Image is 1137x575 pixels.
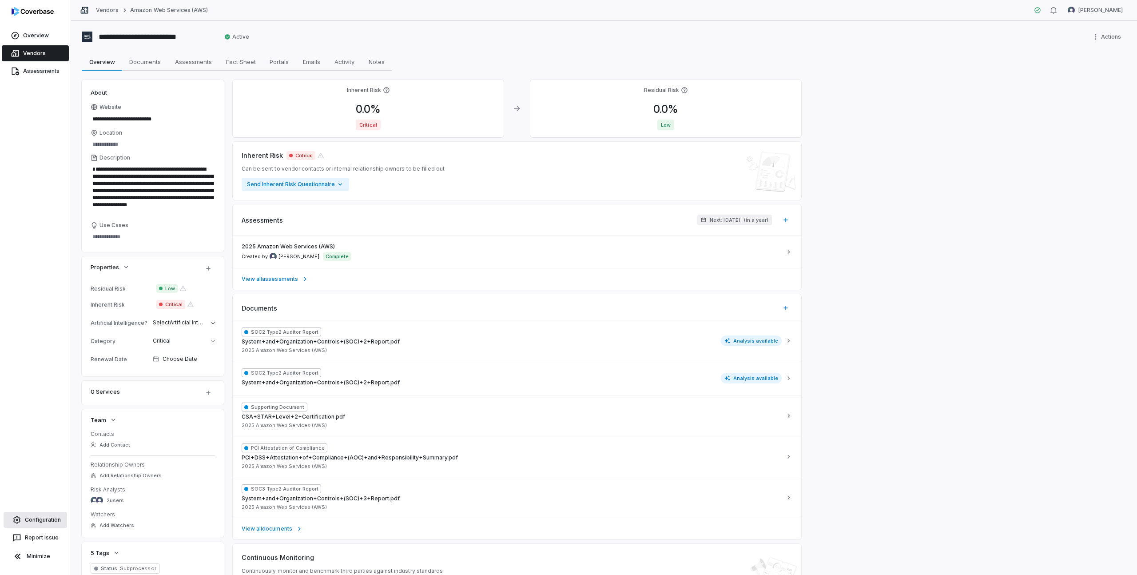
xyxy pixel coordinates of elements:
span: Choose Date [163,355,197,363]
button: Add Contact [88,437,133,453]
h4: Residual Risk [644,87,679,94]
button: Properties [88,259,132,275]
span: Can be sent to vendor contacts or internal relationship owners to be filled out [242,165,445,172]
span: Analysis available [721,335,782,346]
a: Vendors [2,45,69,61]
a: Assessments [2,63,69,79]
span: 0.0 % [646,103,685,116]
span: SOC2 Type2 Auditor Report [242,327,321,336]
span: SOC2 Type2 Auditor Report [242,368,321,377]
dt: Risk Analysts [91,486,215,493]
input: Location [91,138,215,151]
span: View all documents [242,525,292,532]
button: Next: [DATE](in a year) [697,215,772,225]
span: Subprocessor [119,565,156,571]
span: Next: [DATE] [710,217,740,224]
img: Mike Lewis avatar [91,497,98,504]
span: Assessments [171,56,215,68]
div: Category [91,338,149,344]
img: logo-D7KZi-bG.svg [12,7,54,16]
span: ( in a year ) [744,217,768,224]
a: 2025 Amazon Web Services (AWS)Created by Mike Phillips avatar[PERSON_NAME]Complete [233,236,801,268]
button: Send Inherent Risk Questionnaire [242,178,349,191]
span: 2025 Amazon Web Services (AWS) [242,347,327,354]
span: 2025 Amazon Web Services (AWS) [242,243,335,250]
span: 2 users [107,497,124,504]
span: 5 Tags [91,549,109,557]
span: Select Artificial Intelligence? [153,319,225,326]
span: Properties [91,263,119,271]
a: Vendors [96,7,119,14]
span: Supporting Document [242,403,307,411]
span: [PERSON_NAME] [1078,7,1123,14]
button: SOC3 Type2 Auditor ReportSystem+and+Organization+Controls+(SOC)+3+Report.pdf2025 Amazon Web Servi... [233,477,801,518]
p: Complete [326,253,349,260]
span: [PERSON_NAME] [278,253,319,260]
div: Renewal Date [91,356,149,363]
span: Low [657,120,674,130]
dt: Contacts [91,431,215,438]
span: System+and+Organization+Controls+(SOC)+3+Report.pdf [242,495,400,502]
span: Critical [356,120,380,130]
span: Team [91,416,106,424]
button: Supporting DocumentCSA+STAR+Level+2+Certification.pdf2025 Amazon Web Services (AWS) [233,395,801,436]
div: Inherent Risk [91,301,153,308]
a: Configuration [4,512,67,528]
span: Status : [101,565,119,571]
span: Critical [156,300,185,309]
button: SOC2 Type2 Auditor ReportSystem+and+Organization+Controls+(SOC)+2+Report.pdf2025 Amazon Web Servi... [233,320,801,361]
span: Inherent Risk [242,151,283,160]
div: Residual Risk [91,285,149,292]
button: Choose Date [149,350,219,368]
a: Overview [2,28,69,44]
span: Add Watchers [99,522,134,529]
span: Notes [365,56,388,68]
span: Continuous Monitoring [242,553,314,562]
span: Activity [331,56,358,68]
span: CSA+STAR+Level+2+Certification.pdf [242,413,345,420]
span: 0.0 % [349,103,388,116]
span: 2025 Amazon Web Services (AWS) [242,422,327,429]
span: PCI+DSS+Attestation+of+Compliance+(AOC)+and+Responsibility+Summary.pdf [242,454,458,461]
dt: Relationship Owners [91,461,215,468]
span: Description [99,154,130,161]
span: Continuously monitor and benchmark third parties against industry standards [242,567,443,575]
button: Team [88,412,119,428]
a: View alldocuments [233,518,801,539]
span: Critical [286,151,315,160]
input: Website [91,113,200,125]
span: Assessments [242,216,283,225]
button: 5 Tags [88,545,123,561]
button: Minimize [4,547,67,565]
img: Mike Phillips avatar [96,497,103,504]
h4: Inherent Risk [347,87,381,94]
span: Website [99,104,121,111]
span: Active [224,33,249,40]
span: SOC3 Type2 Auditor Report [242,484,321,493]
textarea: Description [91,163,215,218]
span: Add Relationship Owners [99,472,162,479]
button: Report Issue [4,530,67,546]
img: Mike Lewis avatar [1068,7,1075,14]
span: Analysis available [721,373,782,383]
span: PCI Attestation of Compliance [242,443,327,452]
button: Mike Lewis avatar[PERSON_NAME] [1062,4,1128,17]
textarea: Use Cases [91,231,215,243]
span: Documents [126,56,164,68]
button: SOC2 Type2 Auditor ReportSystem+and+Organization+Controls+(SOC)+2+Report.pdfAnalysis available [233,361,801,395]
img: Mike Phillips avatar [270,253,277,260]
span: Documents [242,303,277,313]
span: About [91,88,107,96]
span: 2025 Amazon Web Services (AWS) [242,463,327,470]
span: Created by [242,253,319,260]
span: System+and+Organization+Controls+(SOC)+2+Report.pdf [242,379,400,386]
button: PCI Attestation of CompliancePCI+DSS+Attestation+of+Compliance+(AOC)+and+Responsibility+Summary.p... [233,436,801,477]
a: Amazon Web Services (AWS) [130,7,208,14]
span: 2025 Amazon Web Services (AWS) [242,504,327,511]
span: Fact Sheet [223,56,259,68]
a: View allassessments [233,268,801,290]
span: Portals [266,56,292,68]
div: Artificial Intelligence? [91,319,149,326]
span: Use Cases [99,222,128,229]
span: View all assessments [242,276,298,283]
